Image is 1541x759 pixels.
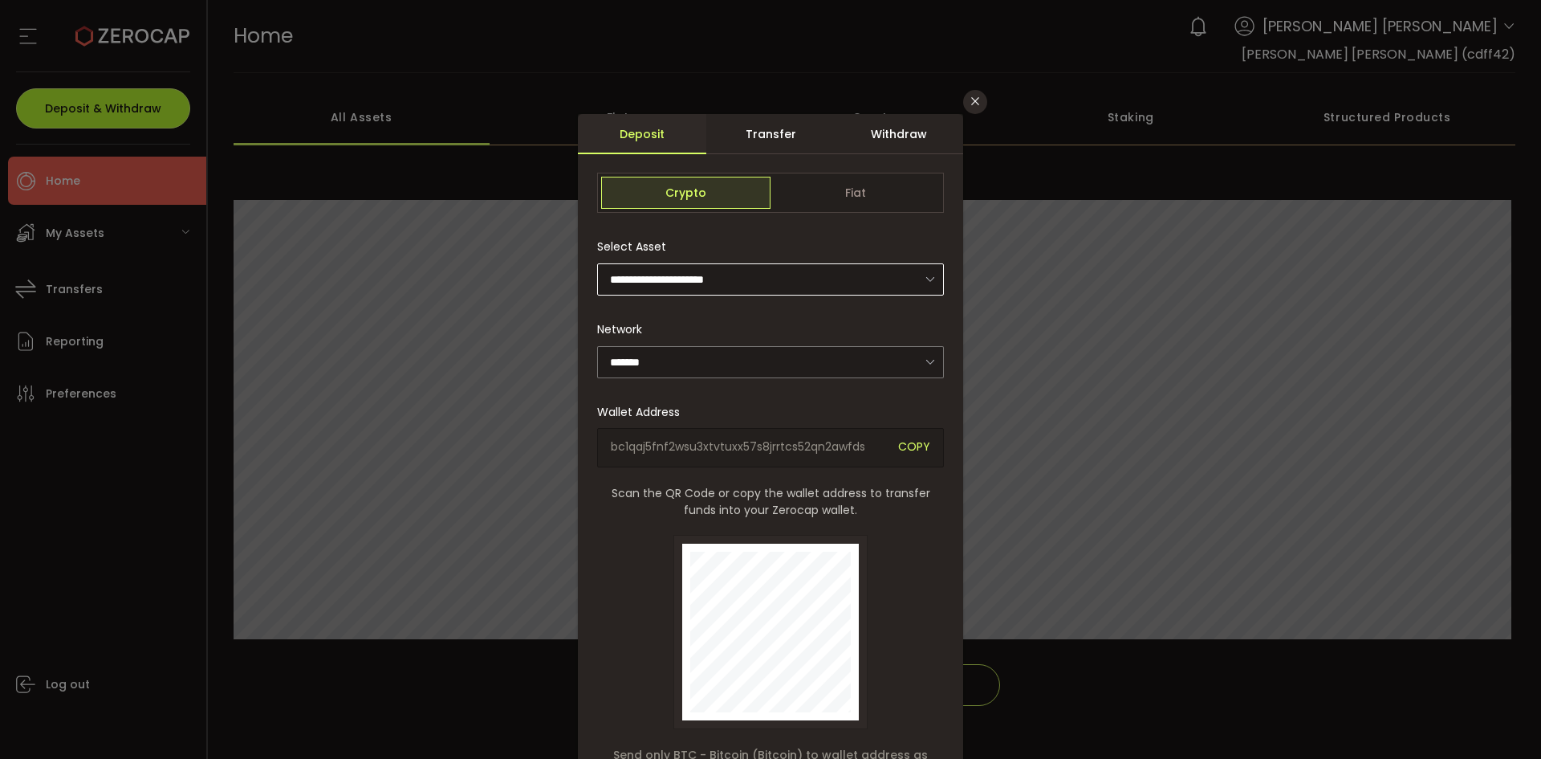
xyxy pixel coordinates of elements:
span: COPY [898,439,930,457]
span: bc1qaj5fnf2wsu3xtvtuxx57s8jrrtcs52qn2awfds [611,439,886,457]
div: Transfer [706,114,835,154]
label: Select Asset [597,239,676,255]
button: Close [963,90,987,114]
span: Crypto [601,177,770,209]
div: Deposit [578,114,706,154]
span: Fiat [770,177,940,209]
iframe: Chat Widget [1354,586,1541,759]
span: Scan the QR Code or copy the wallet address to transfer funds into your Zerocap wallet. [597,485,944,519]
div: Withdraw [835,114,963,154]
label: Wallet Address [597,404,689,420]
label: Network [597,321,652,337]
